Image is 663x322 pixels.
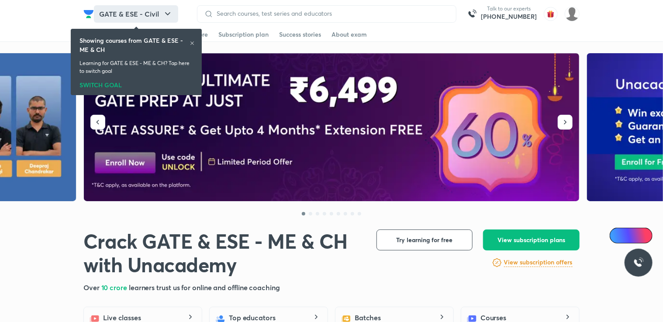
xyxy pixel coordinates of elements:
[331,27,367,41] a: About exam
[83,9,94,19] img: Company Logo
[615,232,622,239] img: Icon
[481,5,537,12] p: Talk to our experts
[481,12,537,21] a: [PHONE_NUMBER]
[624,232,647,239] span: Ai Doubts
[279,27,321,41] a: Success stories
[397,236,453,244] span: Try learning for free
[279,30,321,39] div: Success stories
[331,30,367,39] div: About exam
[218,27,269,41] a: Subscription plan
[79,79,193,88] div: SWITCH GOAL
[633,257,644,268] img: ttu
[497,236,565,244] span: View subscription plans
[79,59,193,75] p: Learning for GATE & ESE - ME & CH? Tap here to switch goal
[544,7,558,21] img: avatar
[129,283,280,292] span: learners trust us for online and offline coaching
[83,230,363,277] h1: Crack GATE & ESE - ME & CH with Unacademy
[610,228,653,243] a: Ai Doubts
[218,30,269,39] div: Subscription plan
[101,283,129,292] span: 10 crore
[483,230,580,250] button: View subscription plans
[504,258,573,267] h6: View subscription offers
[213,10,449,17] input: Search courses, test series and educators
[565,7,580,21] img: Anjali kumari
[376,230,473,250] button: Try learning for free
[504,257,573,268] a: View subscription offers
[94,5,178,23] button: GATE & ESE - Civil
[463,5,481,23] img: call-us
[79,36,190,54] h6: Showing courses from GATE & ESE - ME & CH
[83,283,101,292] span: Over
